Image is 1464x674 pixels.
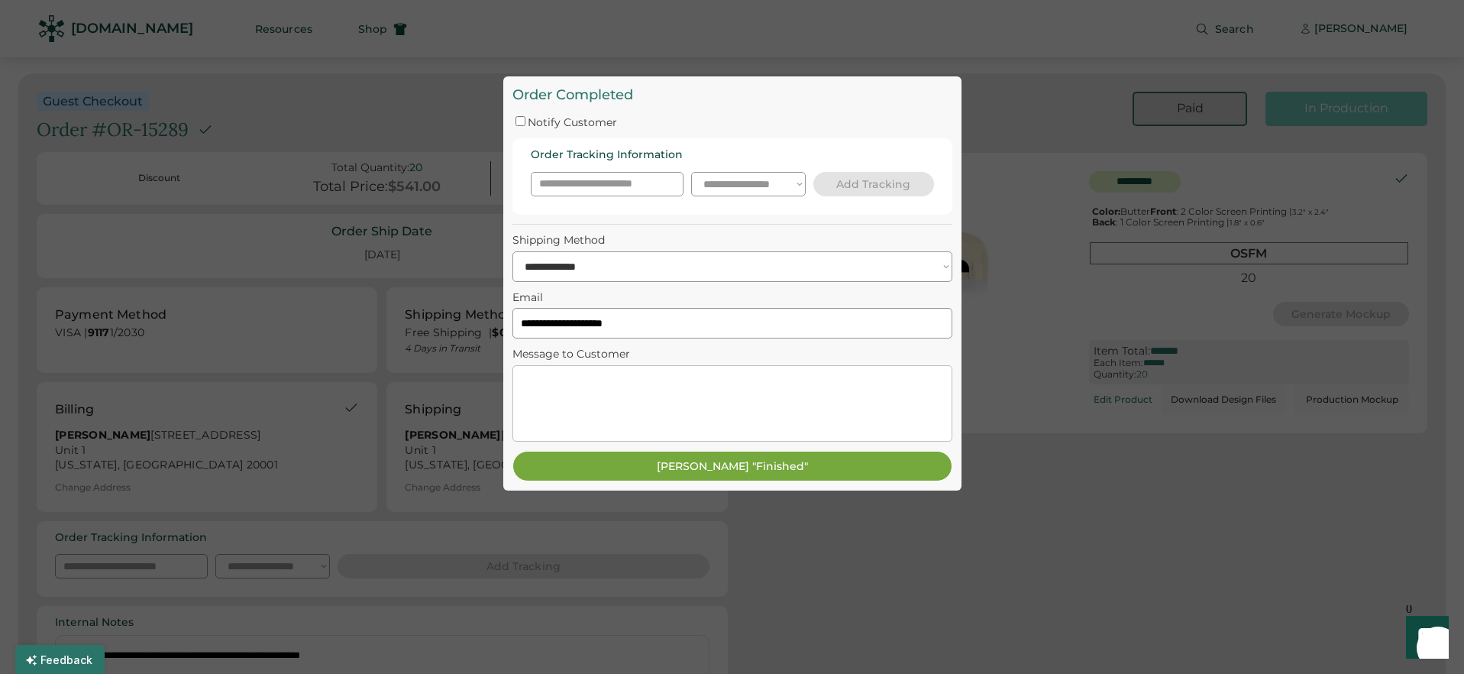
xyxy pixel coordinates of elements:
[531,147,683,163] div: Order Tracking Information
[512,451,952,481] button: [PERSON_NAME] "Finished"
[512,348,952,361] div: Message to Customer
[512,291,952,304] div: Email
[528,115,617,129] label: Notify Customer
[813,172,934,196] button: Add Tracking
[1391,605,1457,671] iframe: Front Chat
[512,234,952,247] div: Shipping Method
[512,86,952,105] div: Order Completed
